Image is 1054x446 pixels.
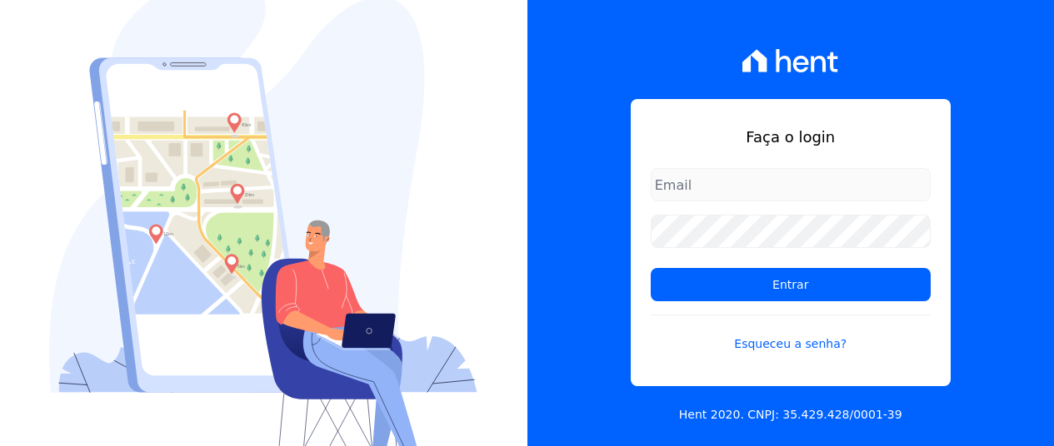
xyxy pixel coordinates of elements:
[651,126,931,148] h1: Faça o login
[679,406,902,424] p: Hent 2020. CNPJ: 35.429.428/0001-39
[651,168,931,201] input: Email
[651,268,931,301] input: Entrar
[651,315,931,353] a: Esqueceu a senha?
